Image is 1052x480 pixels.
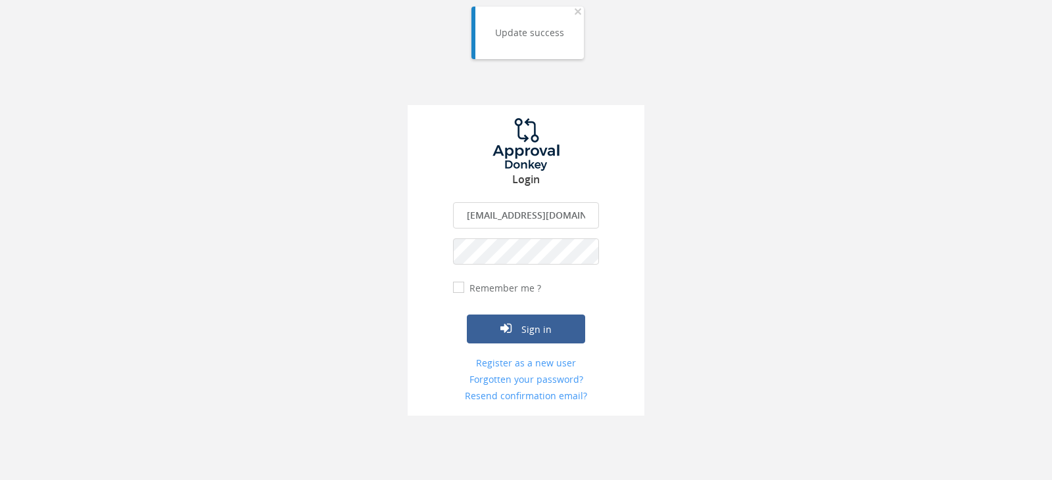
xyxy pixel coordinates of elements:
[495,26,564,39] div: Update success
[408,174,644,186] h3: Login
[467,315,585,343] button: Sign in
[477,118,575,171] img: logo.png
[453,389,599,403] a: Resend confirmation email?
[453,357,599,370] a: Register as a new user
[453,373,599,386] a: Forgotten your password?
[466,282,541,295] label: Remember me ?
[453,202,599,229] input: Enter your Email
[574,2,582,20] span: ×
